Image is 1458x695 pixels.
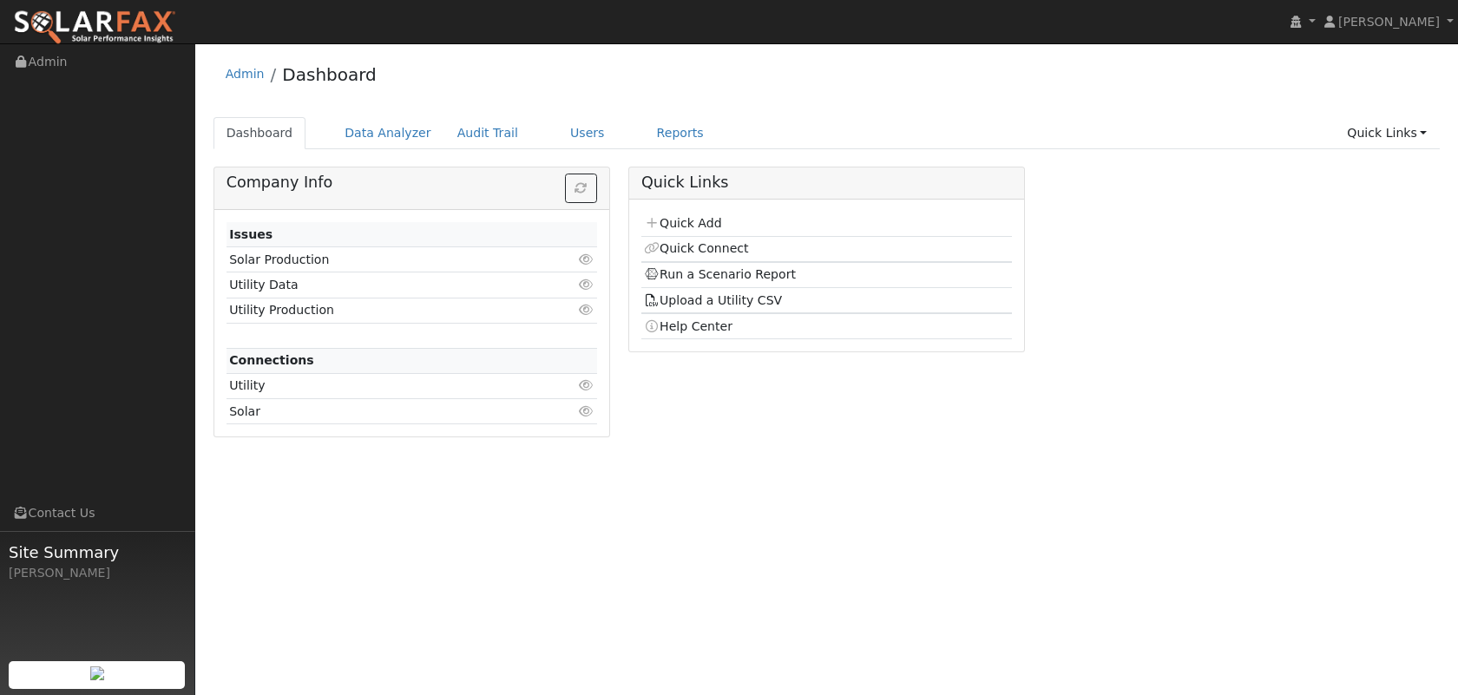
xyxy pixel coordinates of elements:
[444,117,531,149] a: Audit Trail
[1334,117,1440,149] a: Quick Links
[227,399,537,424] td: Solar
[332,117,444,149] a: Data Analyzer
[644,216,721,230] a: Quick Add
[641,174,1012,192] h5: Quick Links
[213,117,306,149] a: Dashboard
[9,564,186,582] div: [PERSON_NAME]
[579,253,594,266] i: Click to view
[13,10,176,46] img: SolarFax
[229,227,273,241] strong: Issues
[1338,15,1440,29] span: [PERSON_NAME]
[227,373,537,398] td: Utility
[229,353,314,367] strong: Connections
[557,117,618,149] a: Users
[644,241,748,255] a: Quick Connect
[644,267,796,281] a: Run a Scenario Report
[579,405,594,417] i: Click to view
[227,174,597,192] h5: Company Info
[644,319,732,333] a: Help Center
[644,117,717,149] a: Reports
[226,67,265,81] a: Admin
[579,304,594,316] i: Click to view
[227,272,537,298] td: Utility Data
[579,379,594,391] i: Click to view
[579,279,594,291] i: Click to view
[9,541,186,564] span: Site Summary
[282,64,377,85] a: Dashboard
[644,293,782,307] a: Upload a Utility CSV
[227,247,537,272] td: Solar Production
[90,666,104,680] img: retrieve
[227,298,537,323] td: Utility Production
